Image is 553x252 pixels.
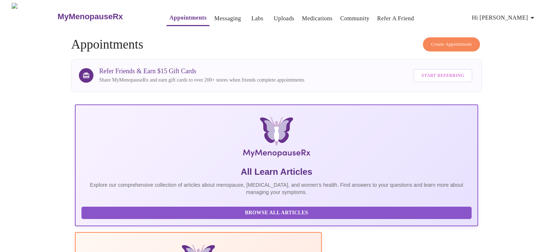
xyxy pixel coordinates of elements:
[214,13,241,24] a: Messaging
[142,117,411,160] img: MyMenopauseRx Logo
[71,37,482,52] h4: Appointments
[469,11,540,25] button: Hi [PERSON_NAME]
[374,11,417,26] button: Refer a Friend
[81,181,472,196] p: Explore our comprehensive collection of articles about menopause, [MEDICAL_DATA], and women's hea...
[251,13,263,24] a: Labs
[12,3,57,30] img: MyMenopauseRx Logo
[246,11,269,26] button: Labs
[299,11,335,26] button: Medications
[211,11,244,26] button: Messaging
[57,12,123,21] h3: MyMenopauseRx
[337,11,373,26] button: Community
[472,13,537,23] span: Hi [PERSON_NAME]
[167,11,209,26] button: Appointments
[421,71,464,80] span: Start Referring
[169,13,207,23] a: Appointments
[81,166,472,178] h5: All Learn Articles
[340,13,370,24] a: Community
[81,207,472,219] button: Browse All Articles
[413,69,472,82] button: Start Referring
[377,13,414,24] a: Refer a Friend
[271,11,297,26] button: Uploads
[412,65,474,86] a: Start Referring
[274,13,294,24] a: Uploads
[99,67,304,75] h3: Refer Friends & Earn $15 Gift Cards
[423,37,480,51] button: Create Appointment
[302,13,332,24] a: Medications
[89,208,465,218] span: Browse All Articles
[431,40,472,49] span: Create Appointment
[99,77,304,84] p: Share MyMenopauseRx and earn gift cards to over 200+ stores when friends complete appointments
[57,4,152,29] a: MyMenopauseRx
[81,209,474,215] a: Browse All Articles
